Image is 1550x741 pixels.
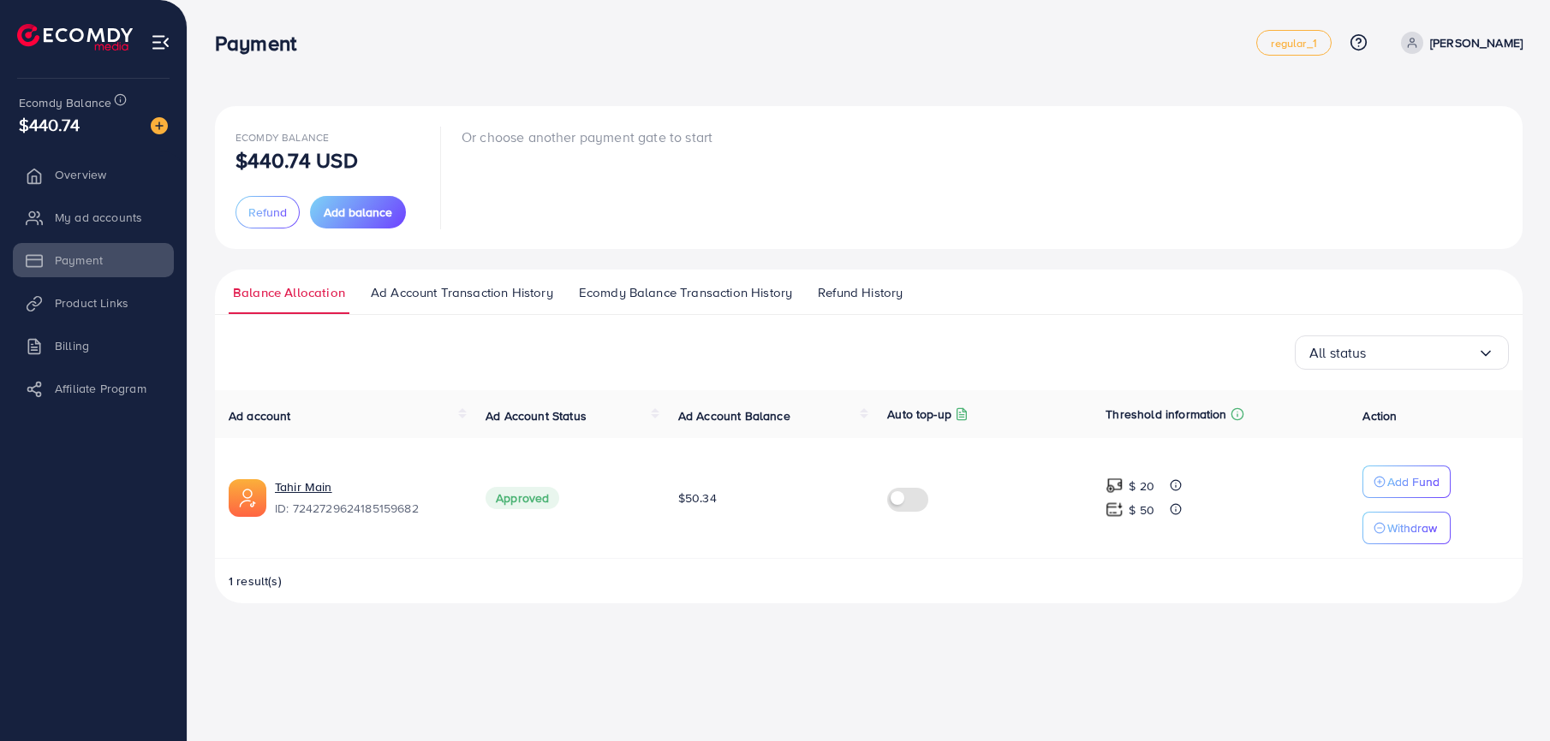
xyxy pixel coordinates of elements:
p: $ 20 [1129,476,1154,496]
p: $440.74 USD [235,150,358,170]
span: ID: 7242729624185159682 [275,500,458,517]
span: $50.34 [678,489,717,507]
a: regular_1 [1256,30,1331,56]
button: Add Fund [1362,465,1451,498]
span: regular_1 [1271,38,1316,49]
p: Auto top-up [887,404,951,424]
span: Action [1362,407,1397,424]
span: Ad Account Status [486,407,587,424]
div: <span class='underline'>Tahir Main</span></br>7242729624185159682 [275,478,458,518]
span: Ad Account Transaction History [371,283,553,302]
h3: Payment [215,31,310,56]
span: Approved [486,487,559,509]
span: Add balance [324,204,392,221]
p: Add Fund [1387,471,1440,492]
span: Ecomdy Balance [19,94,111,111]
a: Tahir Main [275,478,458,495]
img: menu [151,33,170,52]
input: Search for option [1367,340,1477,366]
a: [PERSON_NAME] [1394,32,1523,54]
span: Ecomdy Balance Transaction History [579,283,792,302]
img: logo [17,24,133,50]
p: Or choose another payment gate to start [462,127,712,147]
p: $ 50 [1129,500,1154,520]
img: image [151,117,168,134]
span: $440.74 [19,112,80,137]
img: top-up amount [1106,501,1124,519]
span: Ecomdy Balance [235,130,329,145]
p: [PERSON_NAME] [1430,33,1523,53]
span: Refund History [818,283,903,302]
span: 1 result(s) [229,572,282,590]
button: Withdraw [1362,512,1451,544]
span: Ad Account Balance [678,407,790,424]
img: top-up amount [1106,477,1124,495]
button: Refund [235,196,300,228]
div: Search for option [1295,335,1509,370]
span: Refund [248,204,287,221]
img: ic-ads-acc.e4c84228.svg [229,479,266,517]
span: Ad account [229,407,291,424]
span: Balance Allocation [233,283,345,302]
p: Withdraw [1387,518,1437,538]
span: All status [1309,340,1367,366]
button: Add balance [310,196,406,228]
p: Threshold information [1106,404,1226,424]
